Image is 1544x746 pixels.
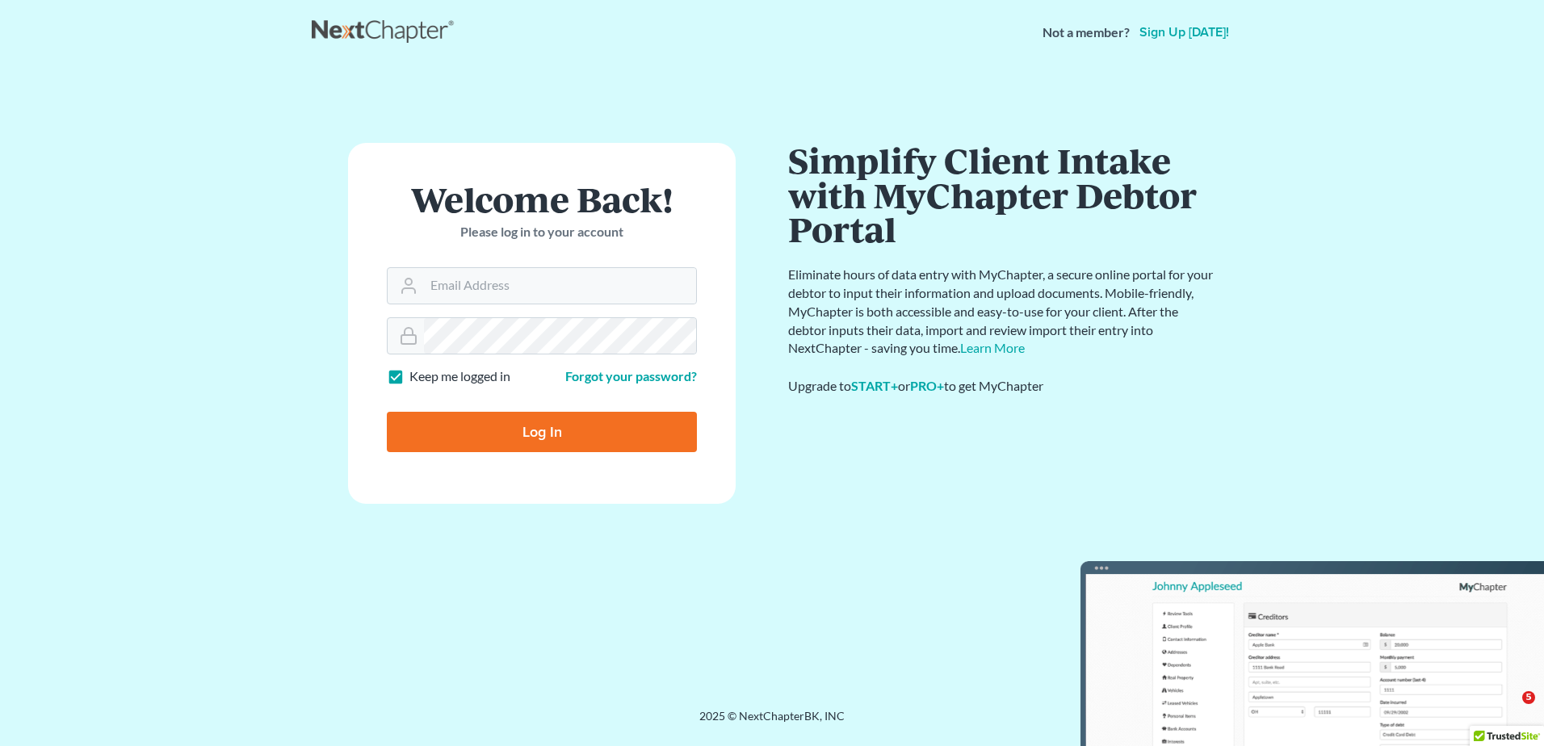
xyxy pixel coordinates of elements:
a: Forgot your password? [565,368,697,383]
label: Keep me logged in [409,367,510,386]
a: Sign up [DATE]! [1136,26,1232,39]
iframe: Intercom live chat [1489,691,1528,730]
h1: Simplify Client Intake with MyChapter Debtor Portal [788,143,1216,246]
a: Learn More [960,340,1025,355]
input: Log In [387,412,697,452]
a: PRO+ [910,378,944,393]
h1: Welcome Back! [387,182,697,216]
p: Please log in to your account [387,223,697,241]
strong: Not a member? [1043,23,1130,42]
p: Eliminate hours of data entry with MyChapter, a secure online portal for your debtor to input the... [788,266,1216,358]
a: START+ [851,378,898,393]
span: 5 [1522,691,1535,704]
div: Upgrade to or to get MyChapter [788,377,1216,396]
input: Email Address [424,268,696,304]
div: 2025 © NextChapterBK, INC [312,708,1232,737]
